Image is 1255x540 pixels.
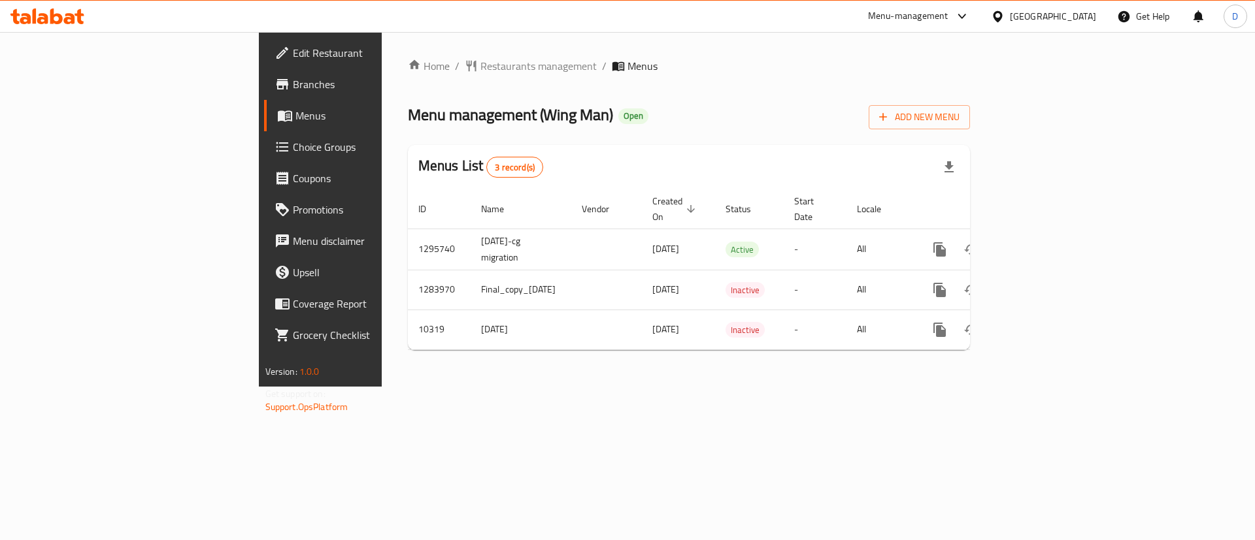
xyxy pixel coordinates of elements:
[471,229,571,270] td: [DATE]-cg migration
[652,193,699,225] span: Created On
[264,225,469,257] a: Menu disclaimer
[956,314,987,345] button: Change Status
[618,110,648,121] span: Open
[293,264,458,280] span: Upsell
[868,8,948,24] div: Menu-management
[293,139,458,155] span: Choice Groups
[486,157,543,178] div: Total records count
[265,363,297,380] span: Version:
[879,109,960,125] span: Add New Menu
[295,108,458,123] span: Menus
[652,281,679,298] span: [DATE]
[487,161,543,174] span: 3 record(s)
[846,229,914,270] td: All
[264,100,469,131] a: Menus
[846,310,914,349] td: All
[924,234,956,265] button: more
[293,45,458,61] span: Edit Restaurant
[471,310,571,349] td: [DATE]
[265,385,326,402] span: Get support on:
[924,314,956,345] button: more
[264,131,469,163] a: Choice Groups
[914,189,1060,229] th: Actions
[794,193,831,225] span: Start Date
[293,233,458,249] span: Menu disclaimer
[1232,9,1238,24] span: D
[418,201,443,217] span: ID
[784,270,846,310] td: -
[471,270,571,310] td: Final_copy_[DATE]
[857,201,898,217] span: Locale
[726,201,768,217] span: Status
[480,58,597,74] span: Restaurants management
[869,105,970,129] button: Add New Menu
[408,100,613,129] span: Menu management ( Wing Man )
[784,310,846,349] td: -
[924,274,956,306] button: more
[265,398,348,415] a: Support.OpsPlatform
[784,229,846,270] td: -
[726,242,759,257] span: Active
[264,288,469,319] a: Coverage Report
[264,37,469,69] a: Edit Restaurant
[652,240,679,257] span: [DATE]
[418,156,543,178] h2: Menus List
[627,58,658,74] span: Menus
[299,363,320,380] span: 1.0.0
[846,270,914,310] td: All
[293,170,458,186] span: Coupons
[481,201,521,217] span: Name
[264,257,469,288] a: Upsell
[956,234,987,265] button: Change Status
[726,323,765,338] span: Inactive
[293,327,458,343] span: Grocery Checklist
[293,296,458,311] span: Coverage Report
[293,76,458,92] span: Branches
[264,194,469,225] a: Promotions
[726,322,765,338] div: Inactive
[956,274,987,306] button: Change Status
[264,163,469,194] a: Coupons
[264,69,469,100] a: Branches
[465,58,597,74] a: Restaurants management
[408,58,971,74] nav: breadcrumb
[726,282,765,298] div: Inactive
[408,189,1060,350] table: enhanced table
[933,151,965,183] div: Export file
[602,58,607,74] li: /
[582,201,626,217] span: Vendor
[1010,9,1096,24] div: [GEOGRAPHIC_DATA]
[652,321,679,338] span: [DATE]
[293,202,458,217] span: Promotions
[726,283,765,298] span: Inactive
[264,319,469,351] a: Grocery Checklist
[618,108,648,124] div: Open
